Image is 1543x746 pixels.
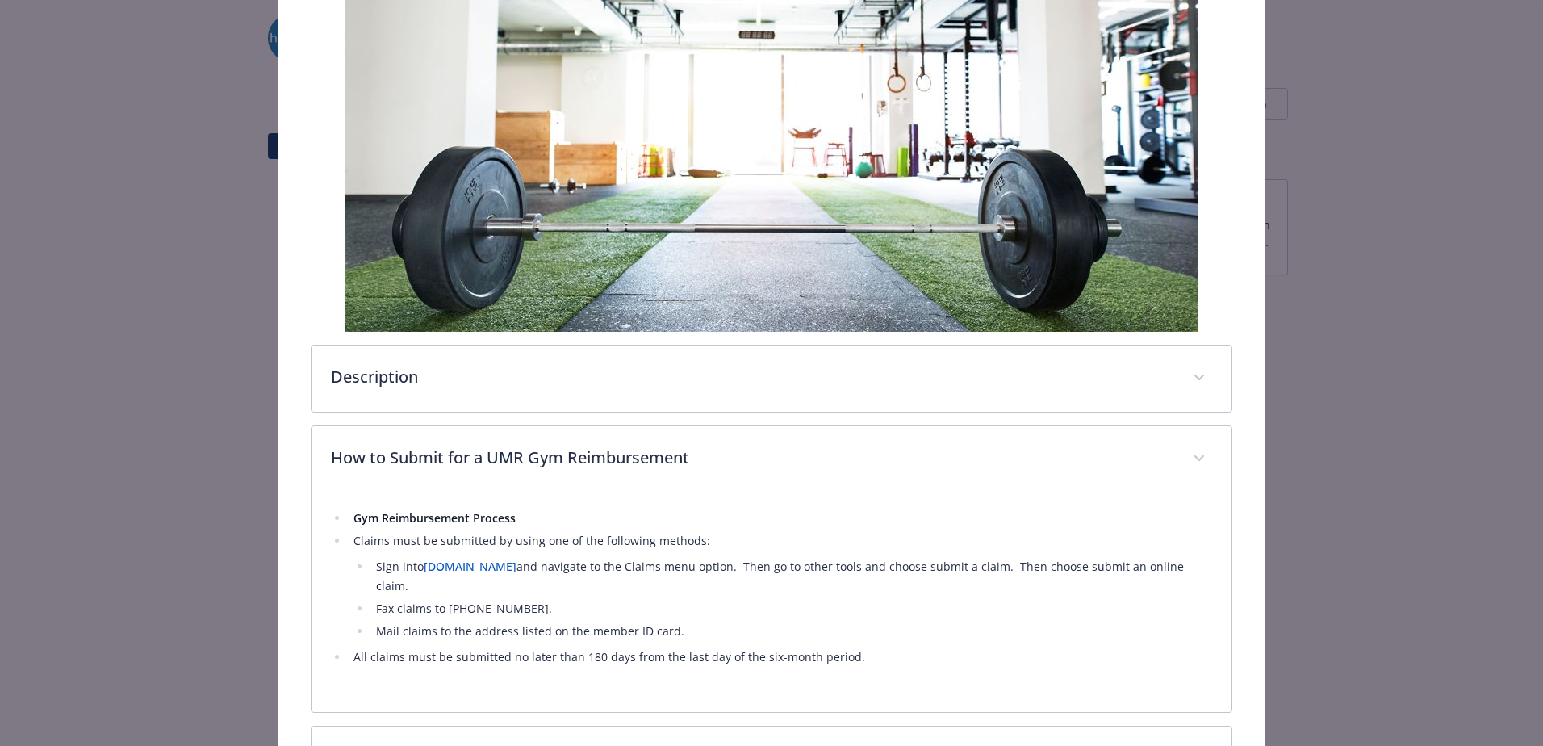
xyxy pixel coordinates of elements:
strong: Gym Reimbursement Process [353,510,516,526]
p: Description [331,365,1173,389]
li: Mail claims to the address listed on the member ID card. [371,622,1212,641]
li: All claims must be submitted no later than 180 days from the last day of the six-month period. [349,648,1212,667]
div: Description [312,346,1231,412]
div: How to Submit for a UMR Gym Reimbursement [312,492,1231,712]
li: Sign into and navigate to the Claims menu option. Then go to other tools and choose submit a clai... [371,557,1212,596]
li: Claims must be submitted by using one of the following methods: [349,531,1212,641]
div: How to Submit for a UMR Gym Reimbursement [312,426,1231,492]
p: How to Submit for a UMR Gym Reimbursement [331,446,1173,470]
li: Fax claims to [PHONE_NUMBER]. [371,599,1212,618]
a: [DOMAIN_NAME] [424,559,516,574]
